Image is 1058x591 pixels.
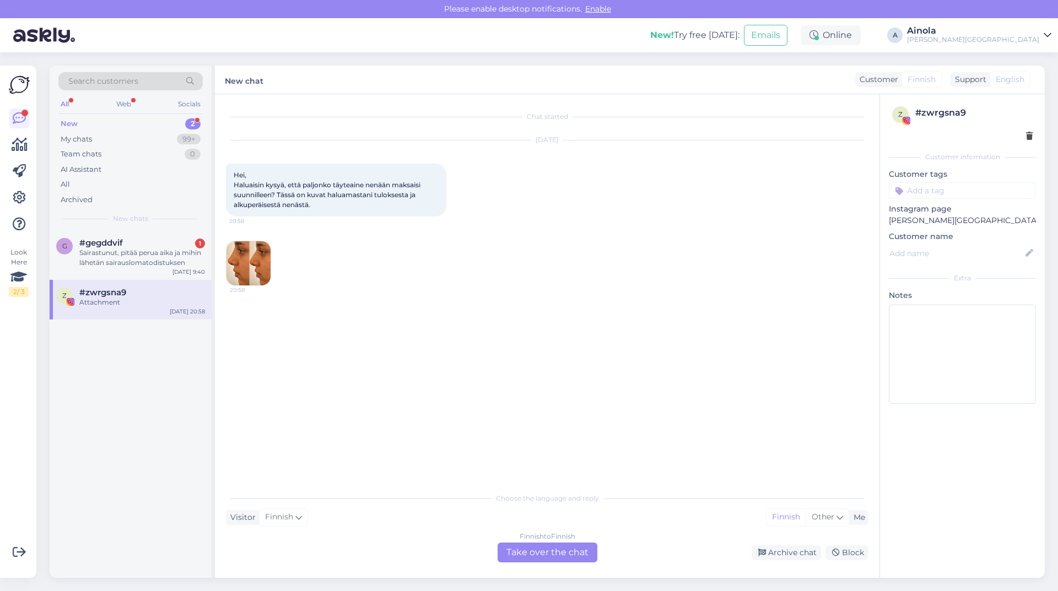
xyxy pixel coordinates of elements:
div: Extra [889,273,1036,283]
span: #zwrgsna9 [79,288,126,297]
label: New chat [225,72,263,87]
div: Sairastunut, pitää perua aika ja mihin lähetän sairauslomatodistuksen [79,248,205,268]
div: Finnish [766,509,806,525]
div: [DATE] [226,135,868,145]
div: 1 [195,238,205,248]
b: New! [650,30,674,40]
span: English [996,74,1024,85]
p: Customer tags [889,169,1036,180]
button: Emails [744,25,787,46]
span: 20:58 [230,286,271,294]
input: Add name [889,247,1023,259]
div: All [61,179,70,190]
p: Instagram page [889,203,1036,215]
div: 2 [185,118,201,129]
div: Support [951,74,986,85]
div: Customer [855,74,898,85]
div: Try free [DATE]: [650,29,739,42]
div: My chats [61,134,92,145]
div: Customer information [889,152,1036,162]
div: Block [825,545,868,560]
div: Socials [176,97,203,111]
div: AI Assistant [61,164,101,175]
div: [DATE] 20:58 [170,307,205,316]
div: A [887,28,903,43]
img: Askly Logo [9,74,30,95]
span: New chats [113,214,148,224]
div: Archived [61,194,93,205]
span: g [62,242,67,250]
input: Add a tag [889,182,1036,199]
div: All [58,97,71,111]
div: New [61,118,78,129]
div: Chat started [226,112,868,122]
div: # zwrgsna9 [915,106,1033,120]
span: Finnish [265,511,293,523]
div: Finnish to Finnish [520,532,575,541]
span: Enable [582,4,614,14]
div: Ainola [907,26,1039,35]
div: Me [849,512,865,523]
span: z [62,291,67,300]
img: Attachment [226,241,271,285]
div: Archive chat [752,545,821,560]
p: Customer name [889,231,1036,242]
div: Look Here [9,247,29,297]
span: z [898,110,903,118]
div: [PERSON_NAME][GEOGRAPHIC_DATA] [907,35,1039,44]
span: Search customers [68,75,138,87]
p: Notes [889,290,1036,301]
div: Visitor [226,512,256,523]
span: #gegddvif [79,238,123,248]
div: Online [801,25,861,45]
div: [DATE] 9:40 [172,268,205,276]
span: Other [812,512,834,522]
a: Ainola[PERSON_NAME][GEOGRAPHIC_DATA] [907,26,1051,44]
div: 99+ [177,134,201,145]
span: 20:58 [229,217,271,225]
div: Attachment [79,297,205,307]
span: Finnish [908,74,936,85]
div: 0 [185,149,201,160]
div: Team chats [61,149,101,160]
div: Take over the chat [498,543,597,562]
span: Hei, Haluaisin kysyä, että paljonko täyteaine nenään maksaisi suunnilleen? Tässä on kuvat haluama... [234,171,422,209]
div: Web [114,97,133,111]
div: Choose the language and reply [226,494,868,503]
div: 2 / 3 [9,287,29,297]
p: [PERSON_NAME][GEOGRAPHIC_DATA] [889,215,1036,226]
